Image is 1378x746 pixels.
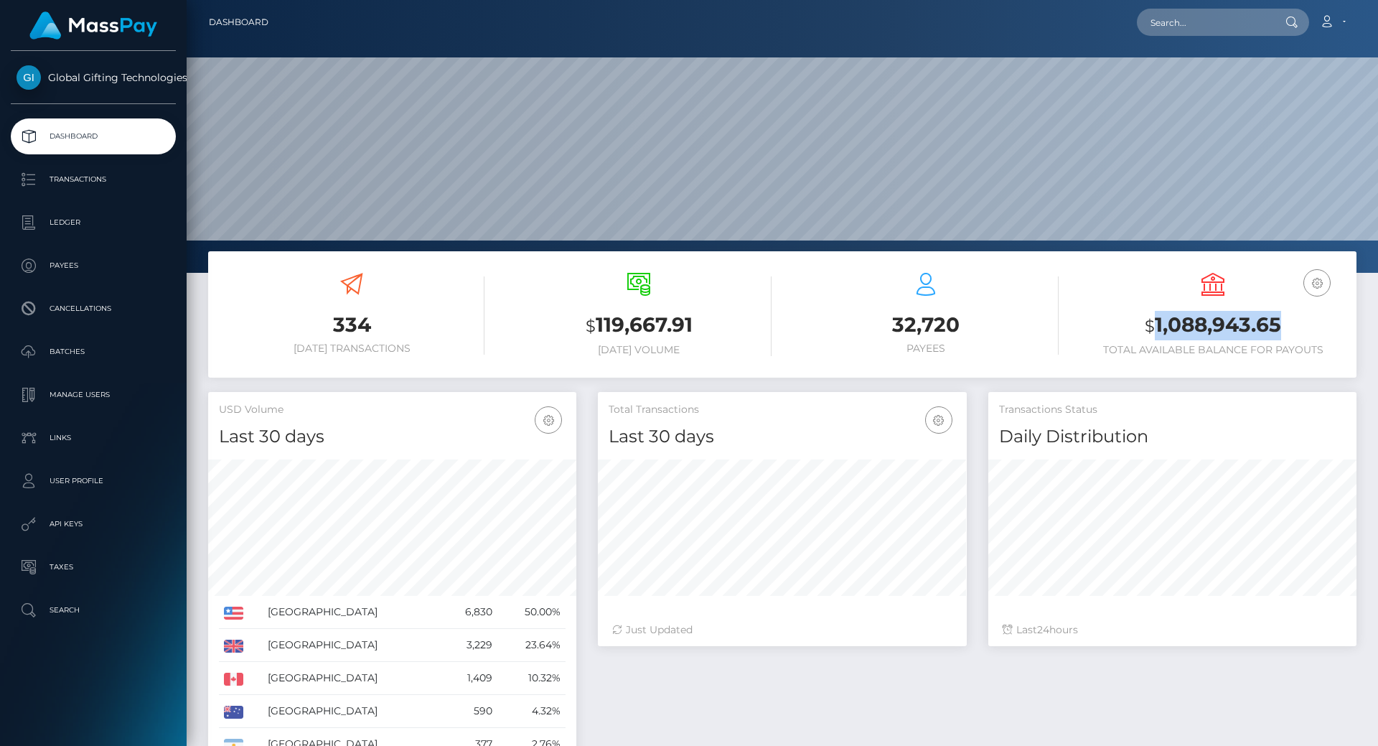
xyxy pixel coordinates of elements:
[11,420,176,456] a: Links
[11,71,176,84] span: Global Gifting Technologies Inc
[441,695,497,728] td: 590
[17,65,41,90] img: Global Gifting Technologies Inc
[441,662,497,695] td: 1,409
[263,629,441,662] td: [GEOGRAPHIC_DATA]
[219,342,484,355] h6: [DATE] Transactions
[209,7,268,37] a: Dashboard
[224,607,243,620] img: US.png
[497,629,566,662] td: 23.64%
[17,427,170,449] p: Links
[263,596,441,629] td: [GEOGRAPHIC_DATA]
[17,384,170,406] p: Manage Users
[219,424,566,449] h4: Last 30 days
[224,706,243,719] img: AU.png
[506,311,772,340] h3: 119,667.91
[29,11,157,39] img: MassPay Logo
[793,342,1059,355] h6: Payees
[609,424,955,449] h4: Last 30 days
[609,403,955,417] h5: Total Transactions
[497,596,566,629] td: 50.00%
[17,600,170,621] p: Search
[11,506,176,542] a: API Keys
[17,255,170,276] p: Payees
[11,377,176,413] a: Manage Users
[1145,316,1155,336] small: $
[793,311,1059,339] h3: 32,720
[11,291,176,327] a: Cancellations
[263,662,441,695] td: [GEOGRAPHIC_DATA]
[1080,344,1346,356] h6: Total Available Balance for Payouts
[17,513,170,535] p: API Keys
[1037,623,1049,636] span: 24
[11,592,176,628] a: Search
[17,212,170,233] p: Ledger
[441,596,497,629] td: 6,830
[497,695,566,728] td: 4.32%
[219,311,484,339] h3: 334
[17,126,170,147] p: Dashboard
[11,118,176,154] a: Dashboard
[11,334,176,370] a: Batches
[586,316,596,336] small: $
[612,623,952,638] div: Just Updated
[224,640,243,653] img: GB.png
[11,549,176,585] a: Taxes
[497,662,566,695] td: 10.32%
[11,205,176,241] a: Ledger
[999,403,1346,417] h5: Transactions Status
[263,695,441,728] td: [GEOGRAPHIC_DATA]
[17,298,170,320] p: Cancellations
[17,556,170,578] p: Taxes
[219,403,566,417] h5: USD Volume
[441,629,497,662] td: 3,229
[11,162,176,197] a: Transactions
[17,470,170,492] p: User Profile
[1003,623,1342,638] div: Last hours
[224,673,243,686] img: CA.png
[999,424,1346,449] h4: Daily Distribution
[17,169,170,190] p: Transactions
[1080,311,1346,340] h3: 1,088,943.65
[11,463,176,499] a: User Profile
[17,341,170,363] p: Batches
[506,344,772,356] h6: [DATE] Volume
[11,248,176,284] a: Payees
[1137,9,1272,36] input: Search...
